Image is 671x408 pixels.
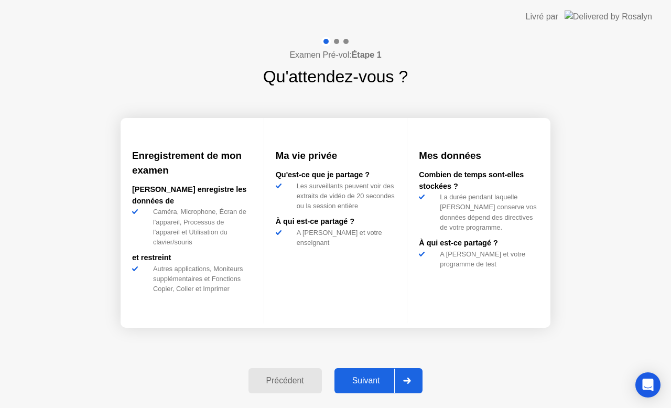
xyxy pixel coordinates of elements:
[276,216,396,228] div: À qui est-ce partagé ?
[419,148,539,163] h3: Mes données
[338,376,395,385] div: Suivant
[132,252,252,264] div: et restreint
[352,50,382,59] b: Étape 1
[635,372,661,398] div: Open Intercom Messenger
[252,376,319,385] div: Précédent
[293,228,396,248] div: A [PERSON_NAME] et votre enseignant
[436,249,539,269] div: A [PERSON_NAME] et votre programme de test
[565,10,652,23] img: Delivered by Rosalyn
[526,10,558,23] div: Livré par
[132,184,252,207] div: [PERSON_NAME] enregistre les données de
[419,169,539,192] div: Combien de temps sont-elles stockées ?
[436,192,539,232] div: La durée pendant laquelle [PERSON_NAME] conserve vos données dépend des directives de votre progr...
[293,181,396,211] div: Les surveillants peuvent voir des extraits de vidéo de 20 secondes ou la session entière
[276,148,396,163] h3: Ma vie privée
[132,148,252,178] h3: Enregistrement de mon examen
[419,238,539,249] div: À qui est-ce partagé ?
[248,368,322,393] button: Précédent
[149,207,252,247] div: Caméra, Microphone, Écran de l'appareil, Processus de l'appareil et Utilisation du clavier/souris
[334,368,423,393] button: Suivant
[263,64,408,89] h1: Qu'attendez-vous ?
[276,169,396,181] div: Qu'est-ce que je partage ?
[289,49,381,61] h4: Examen Pré-vol:
[149,264,252,294] div: Autres applications, Moniteurs supplémentaires et Fonctions Copier, Coller et Imprimer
